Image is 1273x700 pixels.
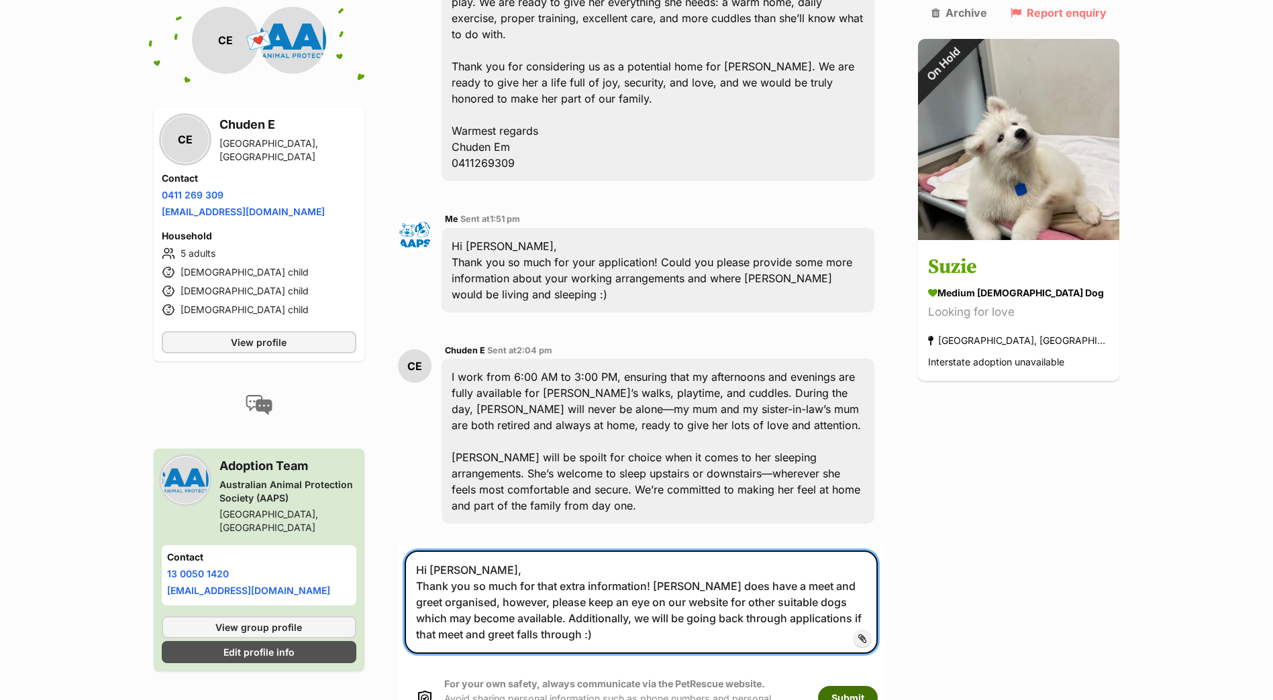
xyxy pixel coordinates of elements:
[219,137,356,164] div: [GEOGRAPHIC_DATA], [GEOGRAPHIC_DATA]
[1011,7,1107,19] a: Report enquiry
[162,172,356,185] h4: Contact
[219,508,356,534] div: [GEOGRAPHIC_DATA], [GEOGRAPHIC_DATA]
[918,39,1119,240] img: Suzie
[162,206,325,217] a: [EMAIL_ADDRESS][DOMAIN_NAME]
[167,568,229,579] a: 13 0050 1420
[398,218,431,251] img: Adoption Team profile pic
[900,21,987,108] div: On Hold
[223,645,295,659] span: Edit profile info
[162,283,356,299] li: [DEMOGRAPHIC_DATA] child
[445,345,485,355] span: Chuden E
[928,357,1064,368] span: Interstate adoption unavailable
[928,286,1109,300] div: medium [DEMOGRAPHIC_DATA] Dog
[487,345,552,355] span: Sent at
[928,253,1109,283] h3: Suzie
[162,245,356,261] li: 5 adults
[460,214,520,224] span: Sent at
[231,335,287,349] span: View profile
[928,332,1109,350] div: [GEOGRAPHIC_DATA], [GEOGRAPHIC_DATA]
[162,116,209,163] div: CE
[244,26,274,55] span: 💌
[918,229,1119,243] a: On Hold
[162,457,209,504] img: Australian Animal Protection Society (AAPS) profile pic
[442,359,875,524] div: I work from 6:00 AM to 3:00 PM, ensuring that my afternoons and evenings are fully available for ...
[445,214,458,224] span: Me
[259,7,326,74] img: Australian Animal Protection Society (AAPS) profile pic
[162,264,356,280] li: [DEMOGRAPHIC_DATA] child
[192,7,259,74] div: CE
[246,395,272,415] img: conversation-icon-4a6f8262b818ee0b60e3300018af0b2d0b884aa5de6e9bcb8d3d4eeb1a70a7c4.svg
[918,243,1119,382] a: Suzie medium [DEMOGRAPHIC_DATA] Dog Looking for love [GEOGRAPHIC_DATA], [GEOGRAPHIC_DATA] Interst...
[490,214,520,224] span: 1:51 pm
[162,189,223,200] a: 0411 269 309
[398,349,431,383] div: CE
[219,115,356,134] h3: Chuden E
[219,478,356,505] div: Australian Animal Protection Society (AAPS)
[167,550,351,564] h4: Contact
[931,7,987,19] a: Archive
[162,616,356,638] a: View group profile
[219,457,356,475] h3: Adoption Team
[167,585,330,596] a: [EMAIL_ADDRESS][DOMAIN_NAME]
[928,304,1109,322] div: Looking for love
[517,345,552,355] span: 2:04 pm
[162,331,356,353] a: View profile
[444,678,765,689] strong: For your own safety, always communicate via the PetRescue website.
[162,229,356,243] h4: Household
[162,302,356,318] li: [DEMOGRAPHIC_DATA] child
[162,641,356,663] a: Edit profile info
[215,620,302,634] span: View group profile
[442,228,875,312] div: Hi [PERSON_NAME], Thank you so much for your application! Could you please provide some more info...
